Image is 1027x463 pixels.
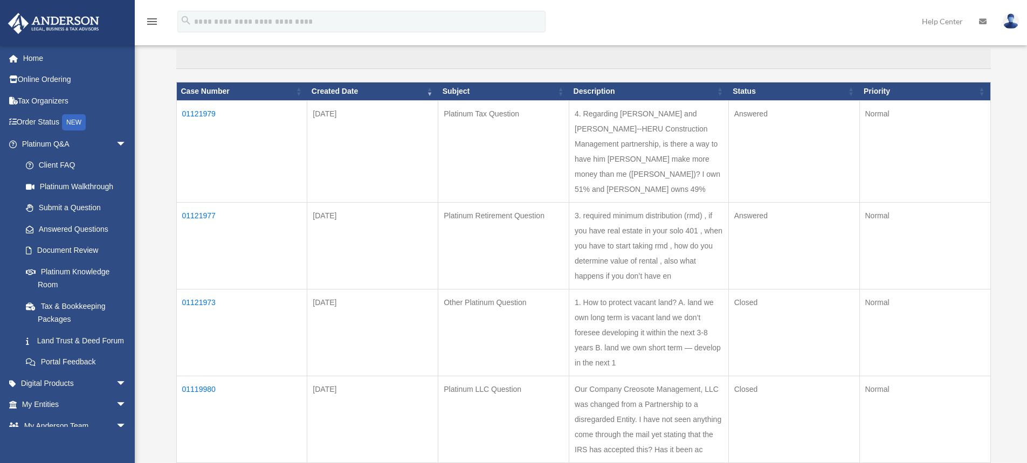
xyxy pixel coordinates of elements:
[62,114,86,130] div: NEW
[728,202,859,289] td: Answered
[569,376,729,462] td: Our Company Creosote Management, LLC was changed from a Partnership to a disregarded Entity. I ha...
[176,376,307,462] td: 01119980
[438,100,569,202] td: Platinum Tax Question
[8,415,143,437] a: My Anderson Teamarrow_drop_down
[307,202,438,289] td: [DATE]
[307,289,438,376] td: [DATE]
[728,100,859,202] td: Answered
[307,100,438,202] td: [DATE]
[15,240,137,261] a: Document Review
[116,372,137,395] span: arrow_drop_down
[180,15,192,26] i: search
[859,100,990,202] td: Normal
[8,69,143,91] a: Online Ordering
[116,415,137,437] span: arrow_drop_down
[438,289,569,376] td: Other Platinum Question
[8,90,143,112] a: Tax Organizers
[146,15,158,28] i: menu
[569,202,729,289] td: 3. required minimum distribution (rmd) , if you have real estate in your solo 401 , when you have...
[438,202,569,289] td: Platinum Retirement Question
[15,176,137,197] a: Platinum Walkthrough
[859,376,990,462] td: Normal
[116,133,137,155] span: arrow_drop_down
[176,202,307,289] td: 01121977
[569,82,729,101] th: Description: activate to sort column ascending
[176,100,307,202] td: 01121979
[176,34,991,70] label: Search:
[15,155,137,176] a: Client FAQ
[728,82,859,101] th: Status: activate to sort column ascending
[307,82,438,101] th: Created Date: activate to sort column ascending
[8,112,143,134] a: Order StatusNEW
[307,376,438,462] td: [DATE]
[569,289,729,376] td: 1. How to protect vacant land? A. land we own long term is vacant land we don’t foresee developin...
[8,47,143,69] a: Home
[15,351,137,373] a: Portal Feedback
[15,330,137,351] a: Land Trust & Deed Forum
[728,289,859,376] td: Closed
[15,197,137,219] a: Submit a Question
[8,133,137,155] a: Platinum Q&Aarrow_drop_down
[176,82,307,101] th: Case Number: activate to sort column ascending
[728,376,859,462] td: Closed
[438,376,569,462] td: Platinum LLC Question
[1003,13,1019,29] img: User Pic
[859,289,990,376] td: Normal
[15,218,132,240] a: Answered Questions
[176,49,991,70] input: Search:
[438,82,569,101] th: Subject: activate to sort column ascending
[859,82,990,101] th: Priority: activate to sort column ascending
[8,372,143,394] a: Digital Productsarrow_drop_down
[116,394,137,416] span: arrow_drop_down
[146,19,158,28] a: menu
[569,100,729,202] td: 4. Regarding [PERSON_NAME] and [PERSON_NAME]--HERU Construction Management partnership, is there ...
[8,394,143,416] a: My Entitiesarrow_drop_down
[15,295,137,330] a: Tax & Bookkeeping Packages
[15,261,137,295] a: Platinum Knowledge Room
[176,289,307,376] td: 01121973
[5,13,102,34] img: Anderson Advisors Platinum Portal
[859,202,990,289] td: Normal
